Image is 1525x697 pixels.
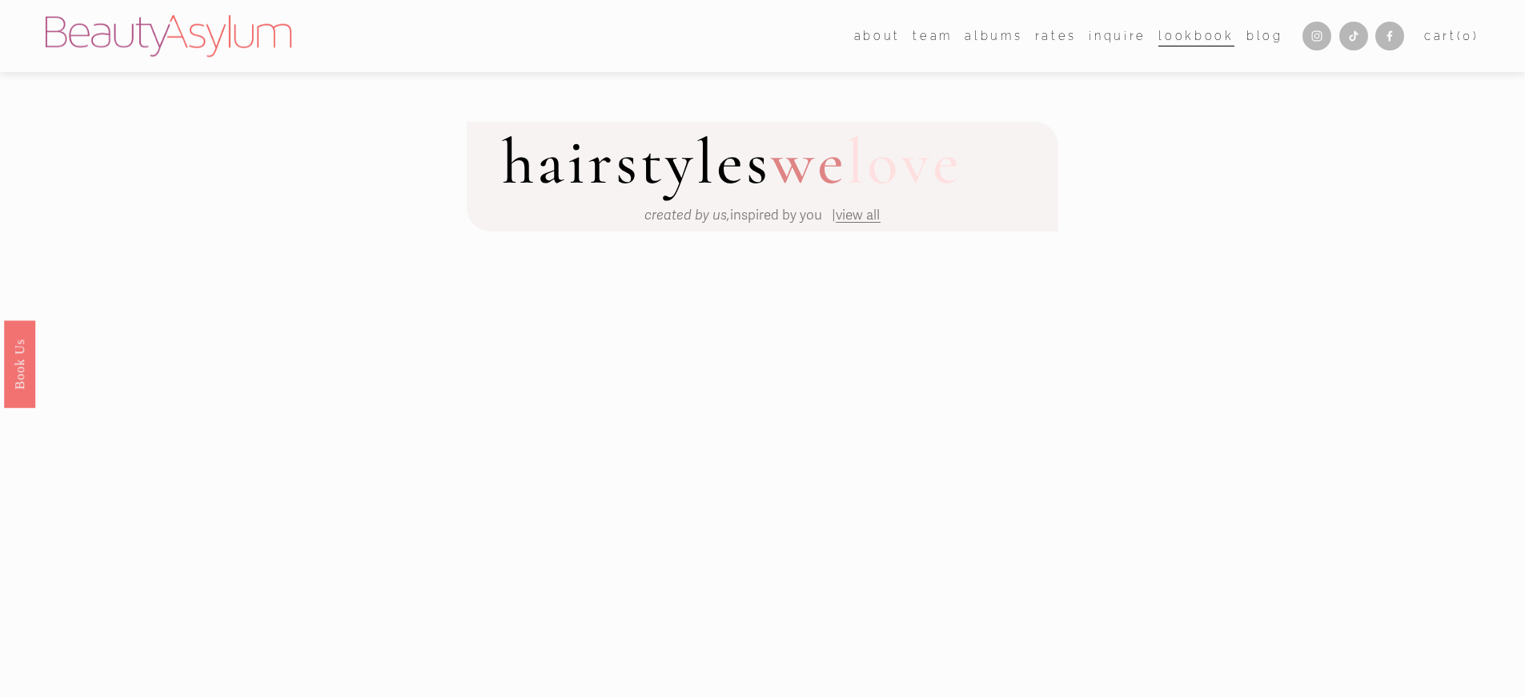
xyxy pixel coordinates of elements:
[1424,26,1479,46] a: 0 items in cart
[913,26,953,46] span: team
[46,15,291,57] img: Beauty Asylum | Bridal Hair &amp; Makeup Charlotte &amp; Atlanta
[502,131,962,195] h2: hairstyles
[1089,24,1146,47] a: Inquire
[854,24,901,47] a: folder dropdown
[913,24,953,47] a: folder dropdown
[854,26,901,46] span: about
[1375,22,1404,50] a: Facebook
[644,207,730,224] em: created by us,
[1302,22,1331,50] a: Instagram
[836,207,880,224] a: view all
[1158,24,1234,47] a: Lookbook
[1463,29,1473,42] span: 0
[965,24,1022,47] a: albums
[847,123,962,201] span: love
[644,207,836,224] span: inspired by you |
[1246,24,1283,47] a: Blog
[1035,24,1077,47] a: Rates
[1339,22,1368,50] a: TikTok
[1457,29,1479,42] span: ( )
[771,123,847,201] span: we
[4,320,35,408] a: Book Us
